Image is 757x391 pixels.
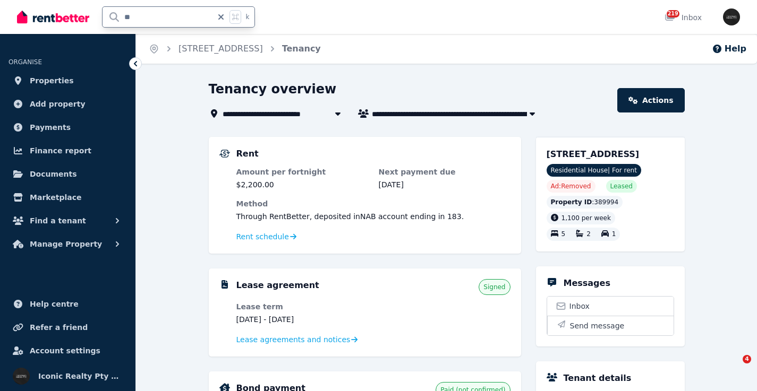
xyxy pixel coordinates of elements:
[136,34,334,64] nav: Breadcrumb
[569,301,590,311] span: Inbox
[219,150,230,158] img: Rental Payments
[30,344,100,357] span: Account settings
[245,13,249,21] span: k
[209,81,337,98] h1: Tenancy overview
[570,320,625,331] span: Send message
[236,231,289,242] span: Rent schedule
[8,293,127,315] a: Help centre
[8,210,127,231] button: Find a tenant
[30,144,91,157] span: Finance report
[38,370,123,383] span: Iconic Realty Pty Ltd
[30,121,71,134] span: Payments
[547,316,674,335] button: Send message
[8,140,127,161] a: Finance report
[236,279,319,292] h5: Lease agreement
[8,233,127,255] button: Manage Property
[30,298,79,310] span: Help centre
[586,231,591,238] span: 2
[667,10,679,18] span: 219
[8,187,127,208] a: Marketplace
[30,191,81,204] span: Marketplace
[236,301,368,312] dt: Lease term
[483,283,505,291] span: Signed
[547,297,674,316] a: Inbox
[551,198,592,206] span: Property ID
[236,198,511,209] dt: Method
[8,58,42,66] span: ORGANISE
[236,147,259,160] h5: Rent
[8,93,127,115] a: Add property
[551,182,591,190] span: Ad: Removed
[547,164,641,177] span: Residential House | For rent
[30,98,86,110] span: Add property
[562,214,611,222] span: 1,100 per week
[743,355,751,363] span: 4
[17,9,89,25] img: RentBetter
[236,179,368,190] dd: $2,200.00
[236,314,368,325] dd: [DATE] - [DATE]
[547,149,640,159] span: [STREET_ADDRESS]
[8,163,127,185] a: Documents
[379,167,511,177] dt: Next payment due
[564,277,610,290] h5: Messages
[30,321,88,334] span: Refer a friend
[723,8,740,25] img: Iconic Realty Pty Ltd
[617,88,684,112] a: Actions
[30,238,102,250] span: Manage Property
[564,372,632,385] h5: Tenant details
[665,12,702,23] div: Inbox
[236,334,358,345] a: Lease agreements and notices
[721,355,746,380] iframe: Intercom live chat
[13,368,30,385] img: Iconic Realty Pty Ltd
[8,70,127,91] a: Properties
[712,42,746,55] button: Help
[8,317,127,338] a: Refer a friend
[236,212,464,221] span: Through RentBetter , deposited in NAB account ending in 183 .
[562,231,566,238] span: 5
[8,117,127,138] a: Payments
[236,334,351,345] span: Lease agreements and notices
[8,340,127,361] a: Account settings
[178,44,263,54] a: [STREET_ADDRESS]
[612,231,616,238] span: 1
[282,44,321,54] a: Tenancy
[379,179,511,190] dd: [DATE]
[236,231,297,242] a: Rent schedule
[547,196,623,208] div: : 389994
[236,167,368,177] dt: Amount per fortnight
[30,74,74,87] span: Properties
[30,214,86,227] span: Find a tenant
[30,168,77,180] span: Documents
[610,182,633,190] span: Leased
